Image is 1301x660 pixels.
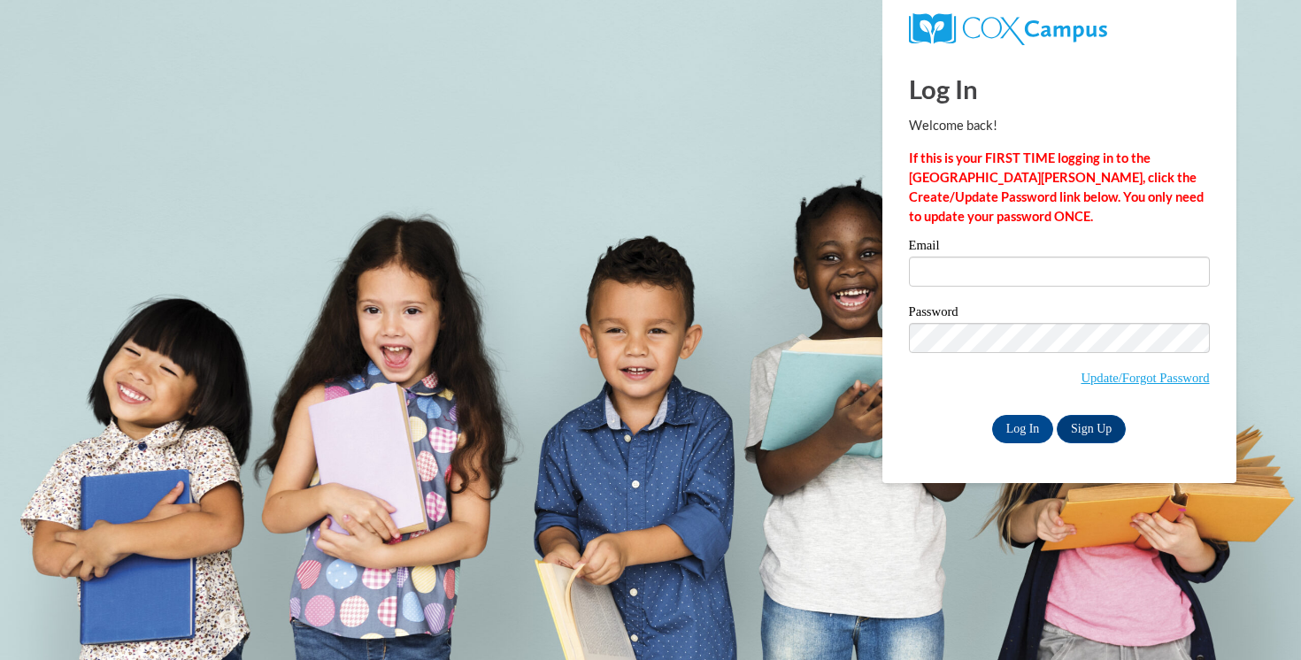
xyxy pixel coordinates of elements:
a: COX Campus [909,13,1210,45]
img: COX Campus [909,13,1107,45]
label: Email [909,239,1210,257]
label: Password [909,305,1210,323]
a: Sign Up [1057,415,1126,443]
strong: If this is your FIRST TIME logging in to the [GEOGRAPHIC_DATA][PERSON_NAME], click the Create/Upd... [909,150,1204,224]
a: Update/Forgot Password [1081,371,1209,385]
input: Log In [992,415,1054,443]
h1: Log In [909,71,1210,107]
p: Welcome back! [909,116,1210,135]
